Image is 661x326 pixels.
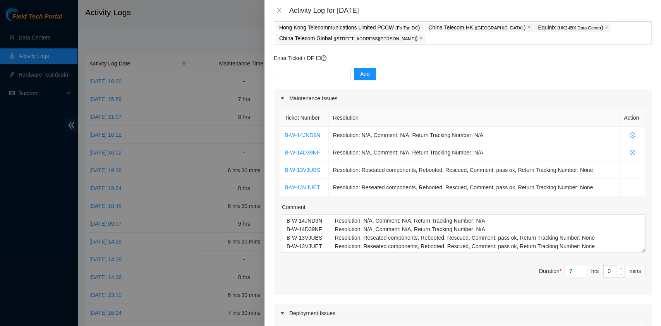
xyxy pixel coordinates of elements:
[616,271,625,277] span: Decrease Value
[624,150,641,155] span: close-circle
[285,132,320,138] a: B-W-14JND9N
[329,179,620,196] td: Resolution: Reseated components, Rebooted, Rescued, Comment: pass ok, Return Tracking Number: None
[539,267,561,275] div: Duration
[360,70,370,78] span: Add
[428,23,525,32] p: China Telecom HK )
[280,96,285,101] span: caret-right
[354,68,376,80] button: Add
[280,311,285,316] span: caret-right
[538,23,603,32] p: Equinix )
[274,7,285,14] button: Close
[557,26,601,30] span: ( HK2-IBX Data Center
[274,89,652,107] div: Maintenance Issues
[587,265,603,277] div: hrs
[329,144,620,161] td: Resolution: N/A, Comment: N/A, Return Tracking Number: N/A
[285,184,320,190] a: B-W-13VJUET
[282,214,646,252] textarea: Comment
[333,36,415,41] span: ( [STREET_ADDRESS][PERSON_NAME]
[618,266,623,271] span: up
[279,23,420,32] p: Hong Kong Telecommunications Limited PCCW )
[274,304,652,322] div: Deployment Issues
[395,26,418,30] span: ( Fo Tan DC
[280,109,329,127] th: Ticket Number
[616,265,625,271] span: Increase Value
[618,272,623,276] span: down
[419,36,423,41] span: close
[276,7,282,14] span: close
[604,25,608,30] span: close
[624,132,641,138] span: close-circle
[285,167,320,173] a: B-W-13VJUBS
[620,109,646,127] th: Action
[321,55,326,61] span: question-circle
[285,149,320,156] a: B-W-14D39NF
[279,34,417,43] p: China Telecom Global )
[475,26,524,30] span: ( [GEOGRAPHIC_DATA].
[274,54,652,62] p: Enter Ticket / DP ID
[329,109,620,127] th: Resolution
[329,127,620,144] td: Resolution: N/A, Comment: N/A, Return Tracking Number: N/A
[289,6,652,15] div: Activity Log for [DATE]
[329,161,620,179] td: Resolution: Reseated components, Rebooted, Rescued, Comment: pass ok, Return Tracking Number: None
[625,265,646,277] div: mins
[527,25,531,30] span: close
[282,203,306,211] label: Comment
